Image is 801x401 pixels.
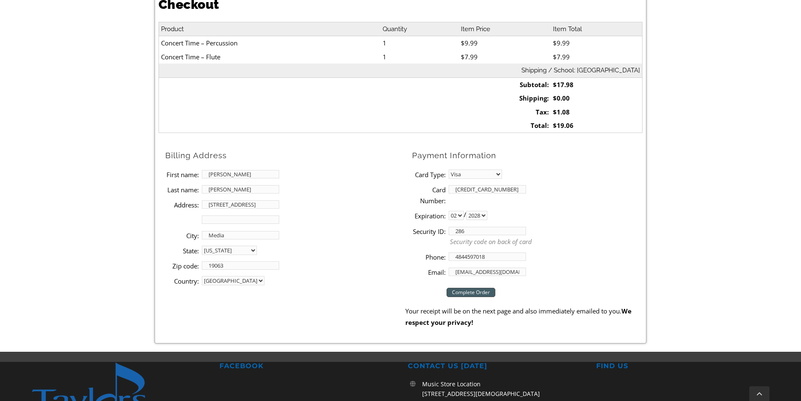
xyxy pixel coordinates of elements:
td: Tax: [459,105,551,119]
p: Your receipt will be on the next page and also immediately emailed to you. [405,305,642,328]
select: State billing address [202,246,257,255]
label: Security ID: [412,226,446,237]
td: $9.99 [459,36,551,50]
td: $7.99 [551,50,642,64]
label: Country: [165,276,199,287]
h2: FIND US [596,362,770,371]
td: Concert Time – Flute [159,50,380,64]
label: Card Number: [412,184,446,207]
td: $0.00 [551,91,642,105]
th: Quantity [381,22,459,36]
label: First name: [165,169,199,180]
td: $1.08 [551,105,642,119]
label: Last name: [165,184,199,195]
td: Total: [459,119,551,133]
td: Concert Time – Percussion [159,36,380,50]
td: $19.06 [551,119,642,133]
label: Expiration: [412,210,446,221]
h2: FACEBOOK [219,362,393,371]
label: Email: [412,267,446,278]
td: Shipping: [459,91,551,105]
td: $7.99 [459,50,551,64]
td: 1 [381,50,459,64]
h2: Payment Information [412,150,642,161]
p: Security code on back of card [450,237,642,247]
td: Subtotal: [459,77,551,91]
label: Card Type: [412,169,446,180]
th: Item Price [459,22,551,36]
label: Address: [165,199,199,210]
td: $9.99 [551,36,642,50]
h2: Billing Address [165,150,405,161]
label: Phone: [412,252,446,263]
select: country [202,276,264,285]
input: Complete Order [447,288,495,297]
h2: CONTACT US [DATE] [408,362,582,371]
li: / [412,208,642,223]
label: Zip code: [165,260,199,271]
td: $17.98 [551,77,642,91]
label: State: [165,245,199,256]
strong: We respect your privacy! [405,307,632,326]
th: Product [159,22,380,36]
td: 1 [381,36,459,50]
label: City: [165,230,199,241]
th: Shipping / School: [GEOGRAPHIC_DATA] [159,64,642,77]
th: Item Total [551,22,642,36]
